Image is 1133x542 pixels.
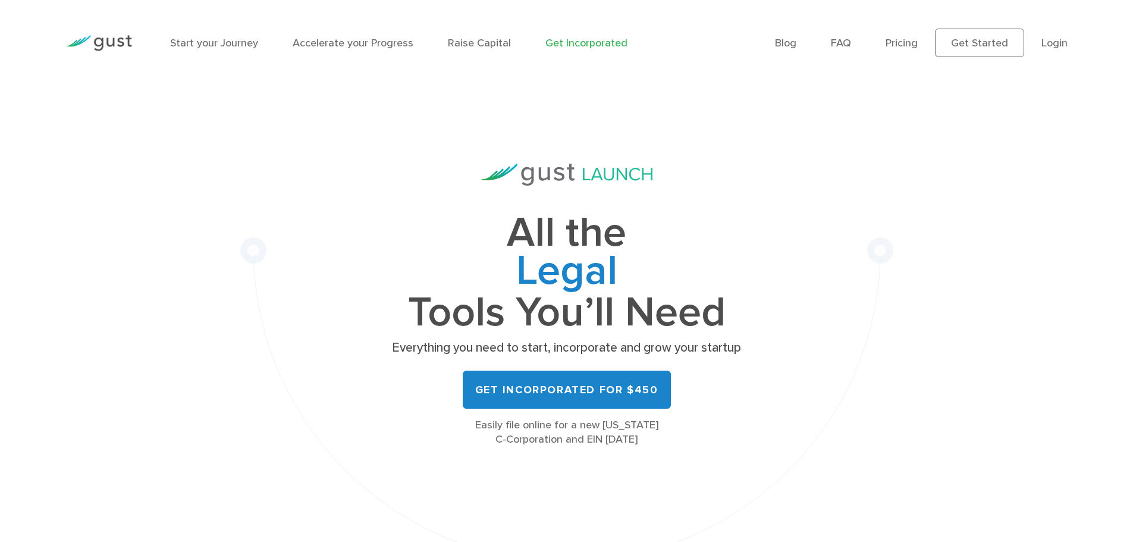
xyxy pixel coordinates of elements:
[831,37,851,49] a: FAQ
[170,37,258,49] a: Start your Journey
[545,37,627,49] a: Get Incorporated
[1041,37,1068,49] a: Login
[935,29,1024,57] a: Get Started
[65,35,132,51] img: Gust Logo
[775,37,796,49] a: Blog
[886,37,918,49] a: Pricing
[388,214,745,331] h1: All the Tools You’ll Need
[388,252,745,294] span: Legal
[463,371,671,409] a: Get Incorporated for $450
[388,340,745,356] p: Everything you need to start, incorporate and grow your startup
[388,418,745,447] div: Easily file online for a new [US_STATE] C-Corporation and EIN [DATE]
[293,37,413,49] a: Accelerate your Progress
[448,37,511,49] a: Raise Capital
[481,164,652,186] img: Gust Launch Logo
